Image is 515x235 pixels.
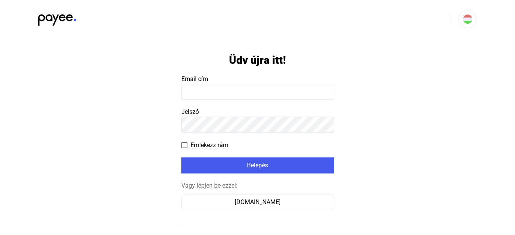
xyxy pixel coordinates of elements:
[184,161,332,170] div: Belépés
[181,198,334,206] a: [DOMAIN_NAME]
[181,75,208,83] span: Email cím
[181,194,334,210] button: [DOMAIN_NAME]
[184,198,331,207] div: [DOMAIN_NAME]
[181,181,334,190] div: Vagy lépjen be ezzel:
[463,15,472,24] img: HU
[191,141,228,150] span: Emlékezz rám
[181,157,334,173] button: Belépés
[229,53,286,67] h1: Üdv újra itt!
[458,10,477,28] button: HU
[181,108,199,115] span: Jelszó
[38,10,76,26] img: black-payee-blue-dot.svg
